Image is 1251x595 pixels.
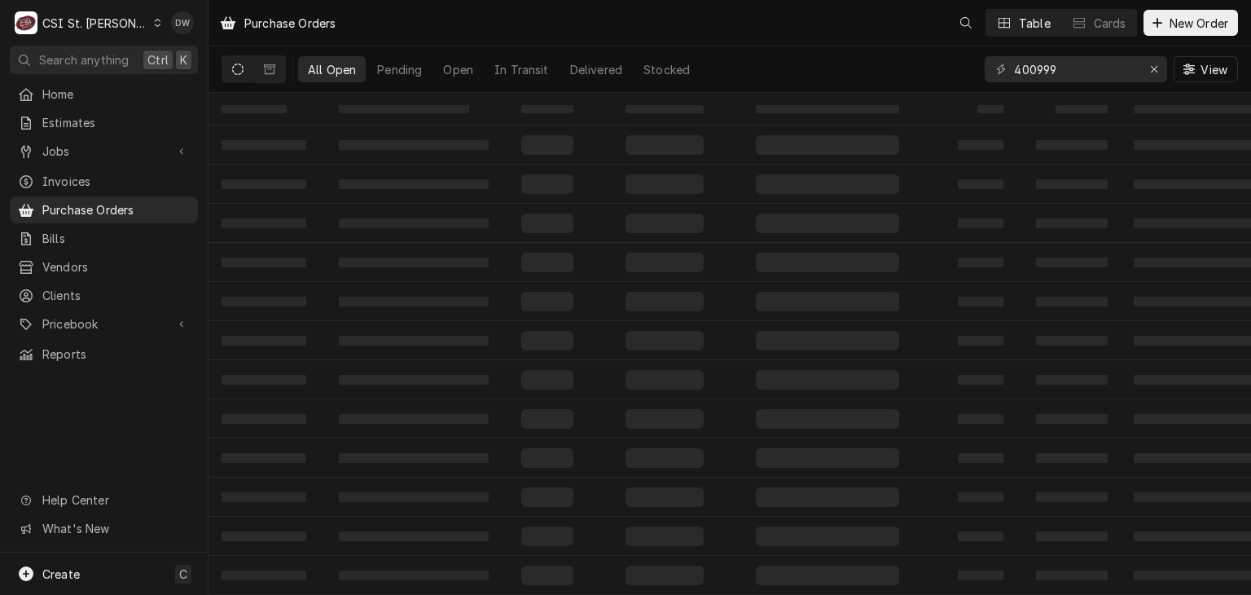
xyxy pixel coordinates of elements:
span: ‌ [625,487,704,507]
div: CSI St. [PERSON_NAME] [42,15,148,32]
span: ‌ [756,409,899,429]
button: New Order [1143,10,1238,36]
span: ‌ [625,370,704,390]
span: ‌ [339,297,489,306]
span: ‌ [625,409,704,429]
span: New Order [1166,15,1231,32]
span: ‌ [521,487,573,507]
span: ‌ [958,453,1003,463]
a: Reports [10,341,198,368]
span: ‌ [222,531,306,541]
span: ‌ [756,370,899,390]
span: ‌ [756,566,899,585]
span: Jobs [42,143,165,160]
span: ‌ [222,414,306,424]
span: ‌ [521,448,573,468]
div: Table [1019,15,1051,32]
span: ‌ [521,292,573,311]
span: ‌ [1036,140,1108,150]
span: ‌ [977,105,1003,113]
span: ‌ [625,331,704,350]
div: Dyane Weber's Avatar [171,11,194,34]
span: ‌ [1036,453,1108,463]
button: View [1174,56,1238,82]
table: All Open Purchase Orders List Loading [208,93,1251,595]
div: Pending [377,61,422,78]
span: ‌ [521,135,573,155]
span: ‌ [339,492,489,502]
span: ‌ [339,453,489,463]
button: Search anythingCtrlK [10,46,198,74]
span: ‌ [756,292,899,311]
div: Delivered [570,61,622,78]
span: ‌ [339,258,489,267]
a: Go to Help Center [10,487,198,513]
span: Create [42,567,80,581]
span: ‌ [1036,179,1108,189]
span: ‌ [756,527,899,546]
span: ‌ [958,414,1003,424]
span: Search anything [39,51,129,68]
span: ‌ [1036,336,1108,346]
span: ‌ [222,218,306,228]
span: ‌ [958,218,1003,228]
button: Open search [953,10,979,36]
span: ‌ [222,571,306,580]
span: ‌ [222,297,306,306]
span: ‌ [625,105,704,113]
span: ‌ [1036,218,1108,228]
span: ‌ [1036,258,1108,267]
span: ‌ [1056,105,1108,113]
div: C [15,11,37,34]
span: ‌ [1036,414,1108,424]
span: ‌ [339,414,489,424]
span: ‌ [756,174,899,194]
a: Invoices [10,168,198,195]
span: ‌ [521,253,573,272]
span: ‌ [756,105,899,113]
span: K [180,51,187,68]
span: ‌ [625,214,704,233]
a: Go to What's New [10,515,198,542]
a: Purchase Orders [10,196,198,223]
span: ‌ [625,174,704,194]
span: ‌ [1036,531,1108,541]
span: ‌ [339,179,489,189]
span: ‌ [339,571,489,580]
span: ‌ [756,331,899,350]
span: ‌ [756,448,899,468]
span: ‌ [625,448,704,468]
span: ‌ [756,253,899,272]
span: ‌ [958,531,1003,541]
div: CSI St. Louis's Avatar [15,11,37,34]
span: Reports [42,346,190,363]
span: Bills [42,230,190,247]
span: ‌ [222,453,306,463]
span: ‌ [222,492,306,502]
div: Open [443,61,473,78]
a: Bills [10,225,198,252]
span: ‌ [521,105,573,113]
span: View [1197,61,1231,78]
span: ‌ [222,105,287,113]
span: ‌ [339,531,489,541]
span: ‌ [958,140,1003,150]
div: Stocked [643,61,690,78]
button: Erase input [1141,56,1167,82]
span: ‌ [339,336,489,346]
input: Keyword search [1014,56,1136,82]
span: Clients [42,287,190,304]
a: Home [10,81,198,108]
span: Ctrl [147,51,169,68]
span: ‌ [1036,571,1108,580]
span: Vendors [42,258,190,275]
span: ‌ [625,527,704,546]
span: ‌ [521,370,573,390]
span: ‌ [958,375,1003,385]
span: ‌ [958,336,1003,346]
span: ‌ [1036,375,1108,385]
span: ‌ [521,214,573,233]
a: Vendors [10,253,198,280]
span: Invoices [42,173,190,190]
span: ‌ [958,571,1003,580]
